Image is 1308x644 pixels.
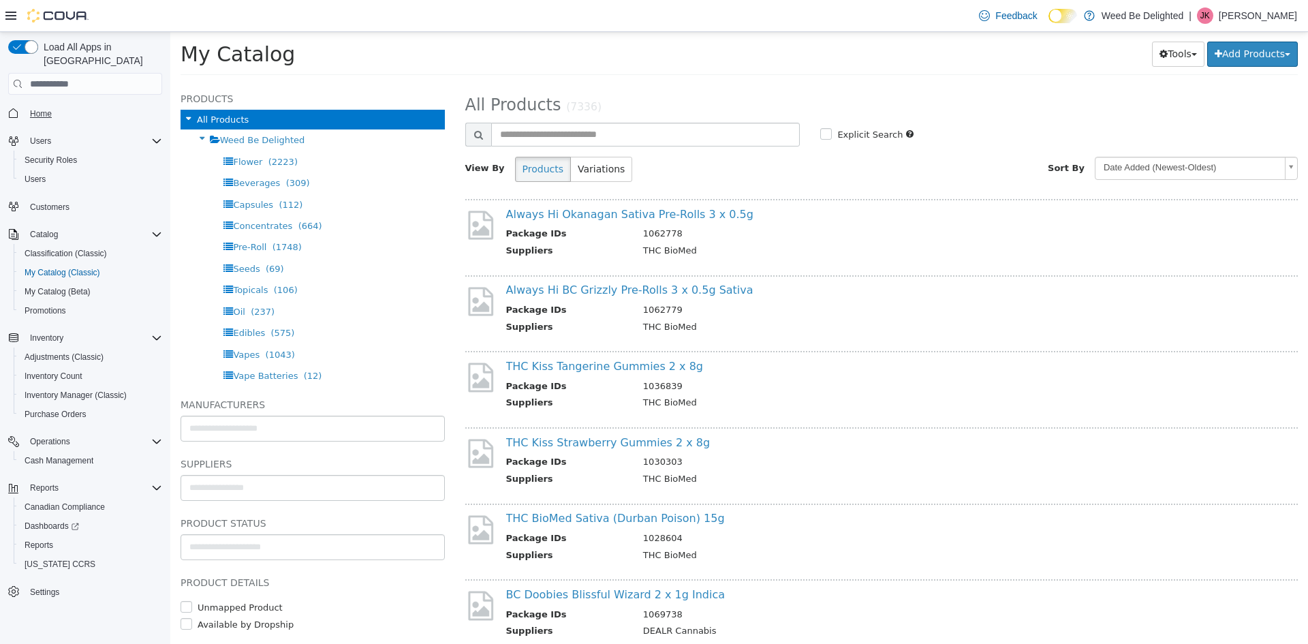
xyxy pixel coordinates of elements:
td: THC BioMed [463,288,1097,305]
a: THC BioMed Sativa (Durban Poison) 15g [336,480,555,493]
td: 1069738 [463,576,1097,593]
button: Add Products [1037,10,1127,35]
span: Catalog [25,226,162,243]
label: Explicit Search [664,96,732,110]
th: Package IDs [336,576,463,593]
span: (237) [80,275,104,285]
a: Always Hi BC Grizzly Pre-Rolls 3 x 0.5g Sativa [336,251,583,264]
span: All Products [27,82,78,93]
span: Users [25,133,162,149]
h5: Product Details [10,542,275,559]
p: Weed Be Delighted [1102,7,1183,24]
small: (7336) [396,69,431,81]
a: Classification (Classic) [19,245,112,262]
input: Dark Mode [1048,9,1077,23]
span: Users [19,171,162,187]
button: Security Roles [14,151,168,170]
span: Beverages [63,146,110,156]
span: Adjustments (Classic) [25,352,104,363]
span: Purchase Orders [25,409,87,420]
td: DEALR Cannabis [463,592,1097,609]
span: Weed Be Delighted [50,103,135,113]
span: Home [30,108,52,119]
span: Cash Management [19,453,162,469]
div: Jordan Knott [1197,7,1213,24]
label: Available by Dropship [24,586,123,600]
span: Date Added (Newest-Oldest) [925,125,1109,147]
button: Catalog [25,226,63,243]
span: Dashboards [25,521,79,532]
span: Cash Management [25,455,93,466]
img: missing-image.png [295,405,326,438]
span: (106) [104,253,127,263]
img: missing-image.png [295,177,326,210]
button: Classification (Classic) [14,244,168,263]
th: Package IDs [336,348,463,365]
a: Settings [25,584,65,600]
span: Customers [30,202,69,213]
td: 1030303 [463,423,1097,440]
span: Feedback [995,9,1037,22]
button: Inventory [25,330,69,346]
span: Inventory Count [19,368,162,384]
button: Home [3,103,168,123]
td: THC BioMed [463,440,1097,457]
span: Oil [63,275,74,285]
img: missing-image.png [295,328,326,362]
span: (309) [116,146,140,156]
td: 1036839 [463,348,1097,365]
button: Tools [982,10,1034,35]
span: Users [25,174,46,185]
span: Security Roles [19,152,162,168]
span: Capsules [63,168,103,178]
img: missing-image.png [295,557,326,590]
span: Promotions [25,305,66,316]
span: Security Roles [25,155,77,166]
a: Dashboards [19,518,84,534]
td: 1028604 [463,500,1097,517]
label: Unmapped Product [24,569,112,583]
span: Inventory [30,333,63,343]
th: Suppliers [336,592,463,609]
th: Suppliers [336,288,463,305]
span: Home [25,104,162,121]
span: (1043) [95,318,125,328]
button: Promotions [14,301,168,320]
h5: Manufacturers [10,365,275,381]
th: Package IDs [336,195,463,212]
a: Adjustments (Classic) [19,349,109,365]
button: [US_STATE] CCRS [14,555,168,574]
button: Catalog [3,225,168,244]
a: Feedback [974,2,1042,29]
button: Reports [14,536,168,555]
button: Customers [3,197,168,217]
td: THC BioMed [463,364,1097,381]
span: Classification (Classic) [25,248,107,259]
span: Canadian Compliance [19,499,162,515]
button: Users [14,170,168,189]
span: (1748) [102,210,131,220]
td: 1062779 [463,271,1097,288]
th: Suppliers [336,364,463,381]
h5: Product Status [10,483,275,500]
button: Inventory Manager (Classic) [14,386,168,405]
span: Promotions [19,303,162,319]
span: Flower [63,125,92,135]
span: Edibles [63,296,95,306]
span: My Catalog (Classic) [19,264,162,281]
span: Classification (Classic) [19,245,162,262]
a: Inventory Manager (Classic) [19,387,132,403]
a: Customers [25,199,75,215]
button: Adjustments (Classic) [14,348,168,367]
span: Washington CCRS [19,556,162,572]
span: Operations [25,433,162,450]
span: Reports [25,480,162,496]
span: (575) [100,296,124,306]
a: Security Roles [19,152,82,168]
span: My Catalog [10,10,125,34]
a: [US_STATE] CCRS [19,556,101,572]
span: Inventory Count [25,371,82,382]
button: Users [25,133,57,149]
a: THC Kiss Strawberry Gummies 2 x 8g [336,404,540,417]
